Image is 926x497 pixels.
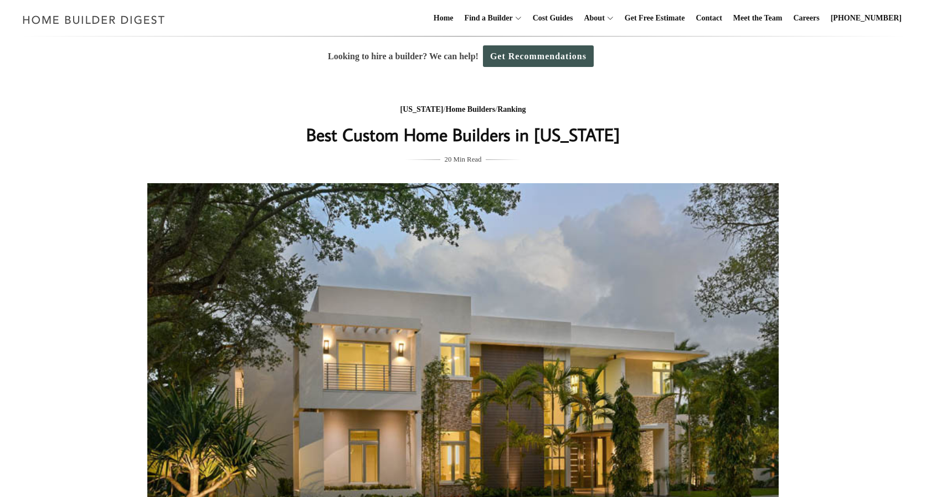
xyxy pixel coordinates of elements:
a: Contact [691,1,726,36]
a: [US_STATE] [400,105,443,113]
a: Ranking [497,105,526,113]
h1: Best Custom Home Builders in [US_STATE] [242,121,684,148]
a: Get Recommendations [483,45,594,67]
a: Get Free Estimate [620,1,690,36]
img: Home Builder Digest [18,9,170,30]
a: Find a Builder [460,1,513,36]
a: Home [429,1,458,36]
a: [PHONE_NUMBER] [826,1,906,36]
a: Cost Guides [528,1,578,36]
span: 20 Min Read [445,153,482,165]
a: Home Builders [445,105,495,113]
a: Meet the Team [729,1,787,36]
a: About [579,1,604,36]
div: / / [242,103,684,117]
a: Careers [789,1,824,36]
